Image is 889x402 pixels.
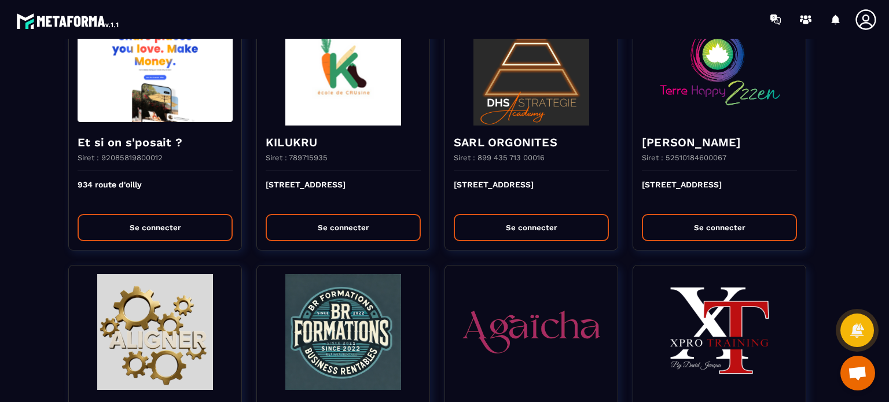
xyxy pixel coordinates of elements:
img: logo [16,10,120,31]
button: Se connecter [266,214,421,241]
img: funnel-background [266,274,421,390]
p: [STREET_ADDRESS] [642,180,797,205]
p: Siret : 789715935 [266,153,328,162]
button: Se connecter [454,214,609,241]
img: funnel-background [78,274,233,390]
p: [STREET_ADDRESS] [454,180,609,205]
img: funnel-background [454,274,609,390]
img: funnel-background [454,10,609,126]
img: funnel-background [642,10,797,126]
div: Ouvrir le chat [840,356,875,390]
p: [STREET_ADDRESS] [266,180,421,205]
img: funnel-background [642,274,797,390]
img: funnel-background [266,10,421,126]
h4: Et si on s'posait ? [78,134,233,150]
p: 934 route d'oilly [78,180,233,205]
p: Siret : 52510184600067 [642,153,726,162]
img: funnel-background [78,10,233,126]
h4: KILUKRU [266,134,421,150]
button: Se connecter [78,214,233,241]
p: Siret : 899 435 713 00016 [454,153,545,162]
h4: SARL ORGONITES [454,134,609,150]
p: Siret : 92085819800012 [78,153,163,162]
h4: [PERSON_NAME] [642,134,797,150]
button: Se connecter [642,214,797,241]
